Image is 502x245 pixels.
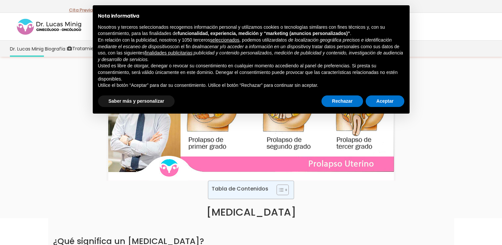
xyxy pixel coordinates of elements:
[145,50,192,56] button: finalidades publicitarias
[197,44,309,49] em: almacenar y/o acceder a información en un dispositivo
[98,50,403,62] em: publicidad y contenido personalizados, medición de publicidad y contenido, investigación de audie...
[212,185,268,192] p: Tabla de Contenidos
[9,41,44,57] a: Dr. Lucas Minig
[98,95,175,107] button: Saber más y personalizar
[66,41,105,57] a: Tratamientos
[98,82,404,89] p: Utilice el botón “Aceptar” para dar su consentimiento. Utilice el botón “Rechazar” para continuar...
[45,45,65,52] span: Biografía
[106,68,396,181] img: prolapso uterino definición
[72,45,104,52] span: Tratamientos
[98,13,404,19] h2: Nota informativa
[178,31,350,36] strong: funcionalidad, experiencia, medición y “marketing (anuncios personalizados)”
[69,7,93,13] a: Cita Previa
[98,24,404,37] p: Nosotros y terceros seleccionados recogemos información personal y utilizamos cookies o tecnologí...
[210,37,240,44] button: seleccionados
[98,37,392,49] em: datos de localización geográfica precisos e identificación mediante el escaneo de dispositivos
[44,41,66,57] a: Biografía
[272,184,287,195] a: Toggle Table of Content
[366,95,404,107] button: Aceptar
[10,45,44,52] span: Dr. Lucas Minig
[321,95,363,107] button: Rechazar
[98,37,404,63] p: En relación con la publicidad, nosotros y 1050 terceros , podemos utilizar con el fin de y tratar...
[69,6,95,15] p: -
[98,63,404,82] p: Usted es libre de otorgar, denegar o revocar su consentimiento en cualquier momento accediendo al...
